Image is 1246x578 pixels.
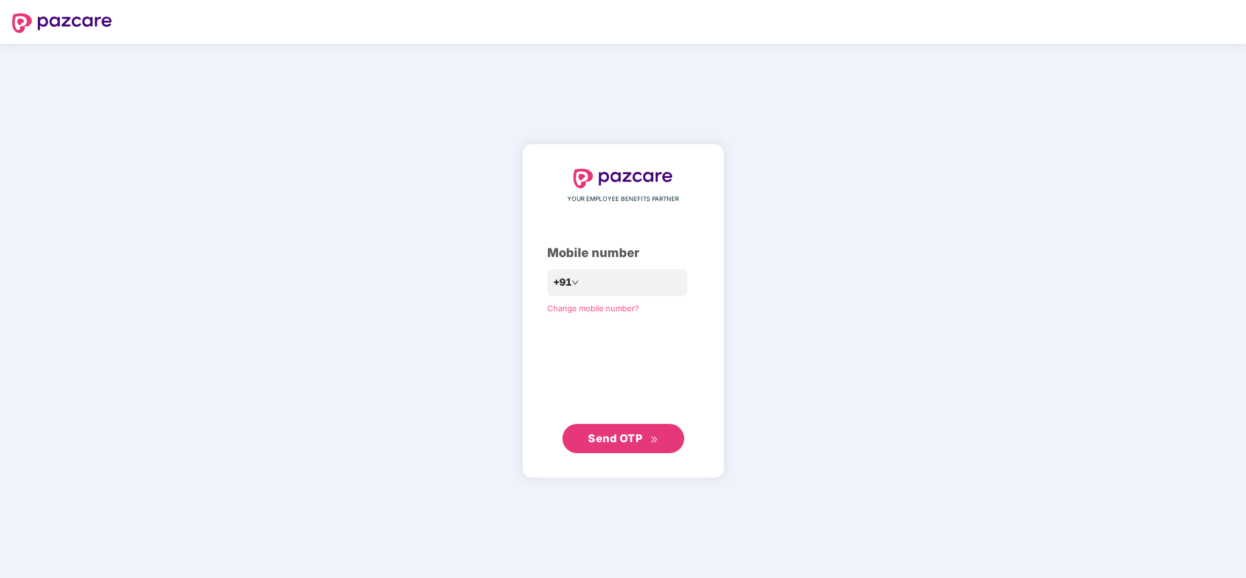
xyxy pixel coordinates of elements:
[572,279,579,286] span: down
[562,424,684,453] button: Send OTPdouble-right
[547,244,699,263] div: Mobile number
[12,13,112,33] img: logo
[567,194,679,204] span: YOUR EMPLOYEE BENEFITS PARTNER
[650,435,658,443] span: double-right
[547,303,639,313] a: Change mobile number?
[553,275,572,290] span: +91
[573,169,673,188] img: logo
[588,432,642,445] span: Send OTP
